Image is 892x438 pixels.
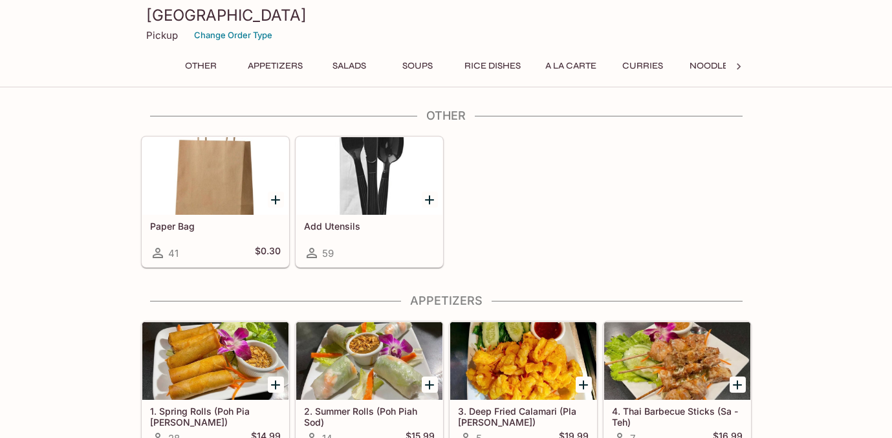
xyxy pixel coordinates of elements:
[422,377,438,393] button: Add 2. Summer Rolls (Poh Piah Sod)
[146,29,178,41] p: Pickup
[150,221,281,232] h5: Paper Bag
[576,377,592,393] button: Add 3. Deep Fried Calamari (Pla Meuk Tod)
[604,322,750,400] div: 4. Thai Barbecue Sticks (Sa - Teh)
[422,192,438,208] button: Add Add Utensils
[457,57,528,75] button: Rice Dishes
[389,57,447,75] button: Soups
[730,377,746,393] button: Add 4. Thai Barbecue Sticks (Sa - Teh)
[538,57,604,75] button: A La Carte
[241,57,310,75] button: Appetizers
[268,377,284,393] button: Add 1. Spring Rolls (Poh Pia Tod)
[146,5,746,25] h3: [GEOGRAPHIC_DATA]
[450,322,596,400] div: 3. Deep Fried Calamari (Pla Meuk Tod)
[320,57,378,75] button: Salads
[296,322,442,400] div: 2. Summer Rolls (Poh Piah Sod)
[142,137,288,215] div: Paper Bag
[322,247,334,259] span: 59
[141,109,752,123] h4: Other
[612,406,743,427] h5: 4. Thai Barbecue Sticks (Sa - Teh)
[614,57,672,75] button: Curries
[142,137,289,267] a: Paper Bag41$0.30
[150,406,281,427] h5: 1. Spring Rolls (Poh Pia [PERSON_NAME])
[168,247,179,259] span: 41
[296,137,442,215] div: Add Utensils
[255,245,281,261] h5: $0.30
[172,57,230,75] button: Other
[304,221,435,232] h5: Add Utensils
[141,294,752,308] h4: Appetizers
[304,406,435,427] h5: 2. Summer Rolls (Poh Piah Sod)
[682,57,741,75] button: Noodles
[188,25,278,45] button: Change Order Type
[268,192,284,208] button: Add Paper Bag
[142,322,288,400] div: 1. Spring Rolls (Poh Pia Tod)
[296,137,443,267] a: Add Utensils59
[458,406,589,427] h5: 3. Deep Fried Calamari (Pla [PERSON_NAME])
